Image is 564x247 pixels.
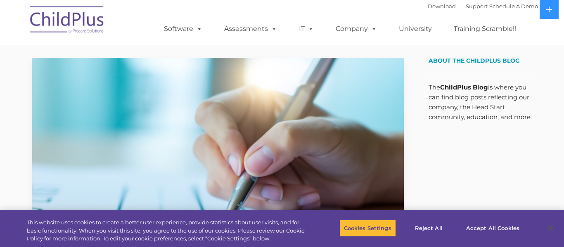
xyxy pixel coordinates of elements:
[156,21,211,37] a: Software
[291,21,322,37] a: IT
[462,219,524,237] button: Accept All Cookies
[428,3,538,9] font: |
[216,21,285,37] a: Assessments
[446,21,524,37] a: Training Scramble!!
[489,3,538,9] a: Schedule A Demo
[327,21,385,37] a: Company
[466,3,488,9] a: Support
[27,219,310,243] div: This website uses cookies to create a better user experience, provide statistics about user visit...
[429,57,520,64] span: About the ChildPlus Blog
[403,219,455,237] button: Reject All
[391,21,440,37] a: University
[429,82,532,122] p: The is where you can find blog posts reflecting our company, the Head Start community, education,...
[26,0,109,42] img: ChildPlus by Procare Solutions
[428,3,456,9] a: Download
[339,219,396,237] button: Cookies Settings
[542,219,560,237] button: Close
[440,83,488,91] strong: ChildPlus Blog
